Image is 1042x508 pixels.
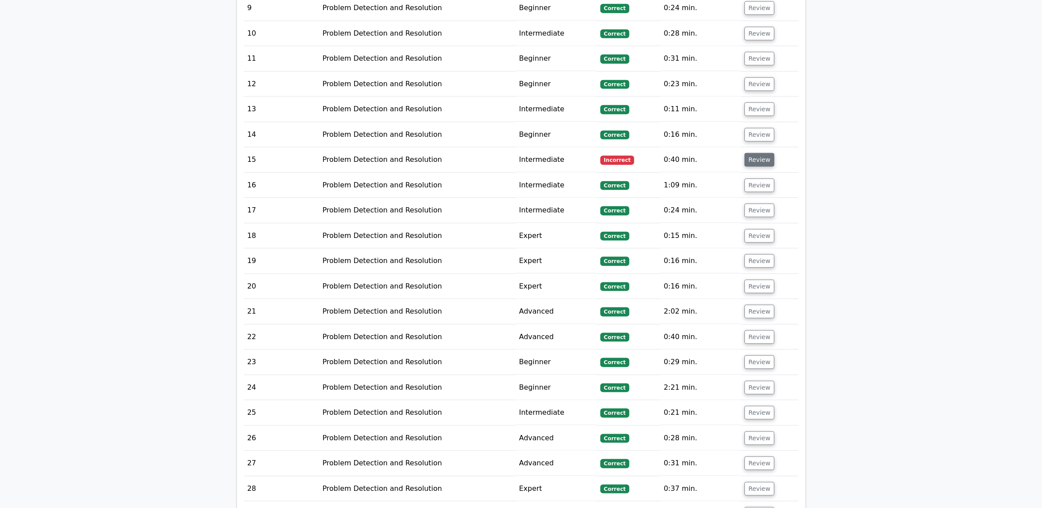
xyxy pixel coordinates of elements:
[319,375,516,400] td: Problem Detection and Resolution
[744,77,774,91] button: Review
[244,72,319,97] td: 12
[660,173,741,198] td: 1:09 min.
[600,55,629,63] span: Correct
[600,80,629,89] span: Correct
[600,131,629,139] span: Correct
[516,223,597,249] td: Expert
[319,274,516,299] td: Problem Detection and Resolution
[516,426,597,451] td: Advanced
[744,27,774,40] button: Review
[244,21,319,46] td: 10
[244,476,319,501] td: 28
[244,223,319,249] td: 18
[660,147,741,172] td: 0:40 min.
[516,299,597,324] td: Advanced
[600,156,634,164] span: Incorrect
[600,257,629,266] span: Correct
[319,147,516,172] td: Problem Detection and Resolution
[319,350,516,375] td: Problem Detection and Resolution
[660,299,741,324] td: 2:02 min.
[319,325,516,350] td: Problem Detection and Resolution
[516,198,597,223] td: Intermediate
[600,333,629,342] span: Correct
[660,426,741,451] td: 0:28 min.
[660,400,741,425] td: 0:21 min.
[516,274,597,299] td: Expert
[744,457,774,470] button: Review
[244,299,319,324] td: 21
[660,21,741,46] td: 0:28 min.
[244,122,319,147] td: 14
[744,330,774,344] button: Review
[244,249,319,274] td: 19
[600,4,629,13] span: Correct
[744,482,774,496] button: Review
[744,355,774,369] button: Review
[660,72,741,97] td: 0:23 min.
[319,97,516,122] td: Problem Detection and Resolution
[744,280,774,293] button: Review
[319,21,516,46] td: Problem Detection and Resolution
[244,97,319,122] td: 13
[660,249,741,274] td: 0:16 min.
[516,249,597,274] td: Expert
[660,122,741,147] td: 0:16 min.
[600,434,629,443] span: Correct
[516,147,597,172] td: Intermediate
[600,181,629,190] span: Correct
[244,274,319,299] td: 20
[660,198,741,223] td: 0:24 min.
[600,29,629,38] span: Correct
[319,476,516,501] td: Problem Detection and Resolution
[516,476,597,501] td: Expert
[744,431,774,445] button: Review
[516,72,597,97] td: Beginner
[516,46,597,71] td: Beginner
[744,204,774,217] button: Review
[516,400,597,425] td: Intermediate
[516,97,597,122] td: Intermediate
[600,459,629,468] span: Correct
[600,409,629,417] span: Correct
[600,282,629,291] span: Correct
[516,122,597,147] td: Beginner
[319,451,516,476] td: Problem Detection and Resolution
[744,52,774,66] button: Review
[319,198,516,223] td: Problem Detection and Resolution
[319,72,516,97] td: Problem Detection and Resolution
[244,426,319,451] td: 26
[319,46,516,71] td: Problem Detection and Resolution
[319,400,516,425] td: Problem Detection and Resolution
[244,173,319,198] td: 16
[319,299,516,324] td: Problem Detection and Resolution
[600,485,629,493] span: Correct
[660,274,741,299] td: 0:16 min.
[244,400,319,425] td: 25
[516,350,597,375] td: Beginner
[660,97,741,122] td: 0:11 min.
[516,375,597,400] td: Beginner
[319,173,516,198] td: Problem Detection and Resolution
[744,1,774,15] button: Review
[744,254,774,268] button: Review
[600,105,629,114] span: Correct
[744,229,774,243] button: Review
[244,325,319,350] td: 22
[244,147,319,172] td: 15
[660,325,741,350] td: 0:40 min.
[244,451,319,476] td: 27
[600,206,629,215] span: Correct
[516,325,597,350] td: Advanced
[744,406,774,420] button: Review
[660,350,741,375] td: 0:29 min.
[319,249,516,274] td: Problem Detection and Resolution
[244,46,319,71] td: 11
[319,223,516,249] td: Problem Detection and Resolution
[744,381,774,395] button: Review
[319,122,516,147] td: Problem Detection and Resolution
[516,21,597,46] td: Intermediate
[744,128,774,142] button: Review
[516,451,597,476] td: Advanced
[600,384,629,392] span: Correct
[244,198,319,223] td: 17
